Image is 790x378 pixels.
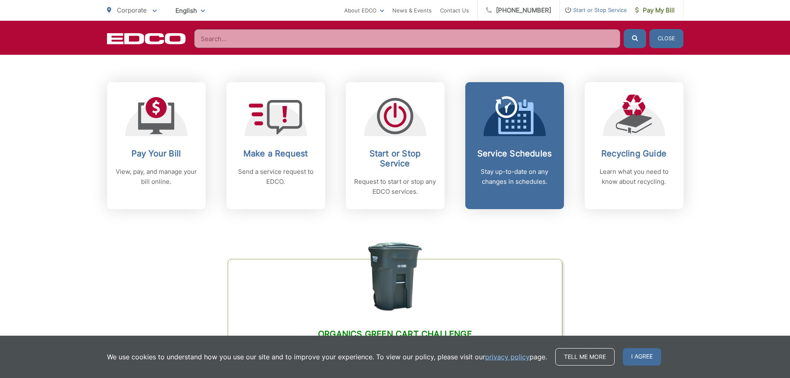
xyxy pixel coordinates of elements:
[354,149,436,168] h2: Start or Stop Service
[635,5,675,15] span: Pay My Bill
[107,352,547,362] p: We use cookies to understand how you use our site and to improve your experience. To view our pol...
[194,29,620,48] input: Search
[107,82,206,209] a: Pay Your Bill View, pay, and manage your bill online.
[593,149,675,159] h2: Recycling Guide
[354,177,436,197] p: Request to start or stop any EDCO services.
[465,82,564,209] a: Service Schedules Stay up-to-date on any changes in schedules.
[623,348,661,366] span: I agree
[555,348,615,366] a: Tell me more
[226,82,325,209] a: Make a Request Send a service request to EDCO.
[344,5,384,15] a: About EDCO
[474,167,556,187] p: Stay up-to-date on any changes in schedules.
[585,82,683,209] a: Recycling Guide Learn what you need to know about recycling.
[117,6,147,14] span: Corporate
[115,149,197,159] h2: Pay Your Bill
[485,352,530,362] a: privacy policy
[235,167,317,187] p: Send a service request to EDCO.
[624,29,646,48] button: Submit the search query.
[169,3,211,18] span: English
[593,167,675,187] p: Learn what you need to know about recycling.
[235,149,317,159] h2: Make a Request
[474,149,556,159] h2: Service Schedules
[649,29,683,48] button: Close
[115,167,197,187] p: View, pay, and manage your bill online.
[392,5,432,15] a: News & Events
[440,5,469,15] a: Contact Us
[249,329,541,339] h2: Organics Green Cart Challenge
[107,33,186,44] a: EDCD logo. Return to the homepage.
